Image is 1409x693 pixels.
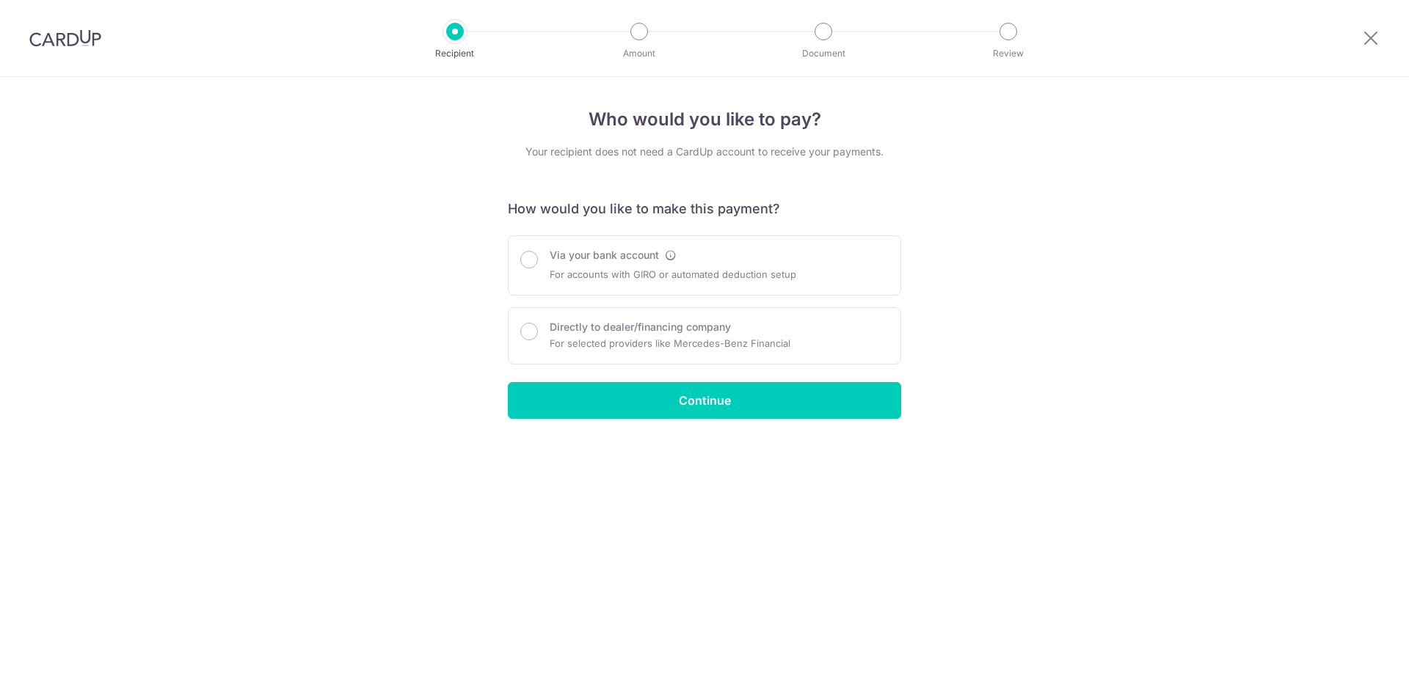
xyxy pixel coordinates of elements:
[1315,649,1394,686] iframe: Opens a widget where you can find more information
[550,248,659,263] label: Via your bank account
[508,382,901,419] input: Continue
[508,144,901,159] div: Your recipient does not need a CardUp account to receive your payments.
[508,200,901,218] h6: How would you like to make this payment?
[401,46,509,61] p: Recipient
[508,106,901,133] h4: Who would you like to pay?
[550,320,731,334] label: Directly to dealer/financing company
[550,334,790,352] p: For selected providers like Mercedes-Benz Financial
[585,46,693,61] p: Amount
[550,265,796,283] p: For accounts with GIRO or automated deduction setup
[954,46,1063,61] p: Review
[769,46,878,61] p: Document
[29,29,101,47] img: CardUp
